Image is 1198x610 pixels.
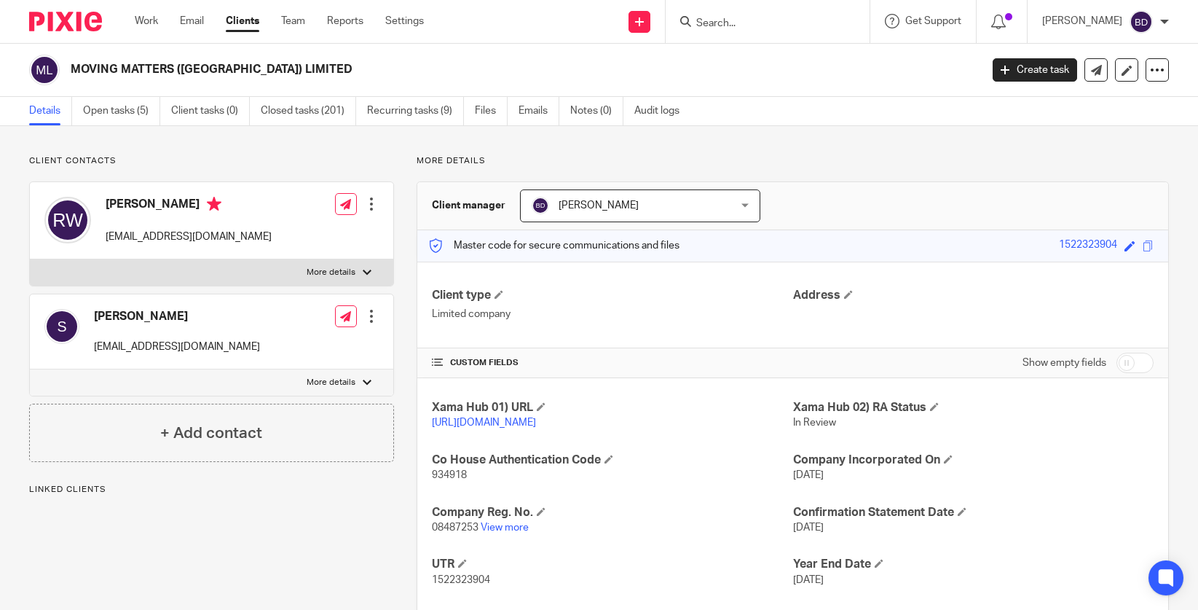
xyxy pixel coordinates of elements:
[29,484,394,496] p: Linked clients
[71,62,791,77] h2: MOVING MATTERS ([GEOGRAPHIC_DATA]) LIMITED
[307,267,355,278] p: More details
[793,523,824,533] span: [DATE]
[475,97,508,125] a: Files
[432,575,490,585] span: 1522323904
[1130,10,1153,34] img: svg%3E
[207,197,221,211] i: Primary
[327,14,363,28] a: Reports
[993,58,1077,82] a: Create task
[83,97,160,125] a: Open tasks (5)
[428,238,679,253] p: Master code for secure communications and files
[793,418,836,428] span: In Review
[793,505,1154,520] h4: Confirmation Statement Date
[432,505,792,520] h4: Company Reg. No.
[226,14,259,28] a: Clients
[519,97,559,125] a: Emails
[106,230,272,244] p: [EMAIL_ADDRESS][DOMAIN_NAME]
[1042,14,1122,28] p: [PERSON_NAME]
[44,197,91,243] img: svg%3E
[307,377,355,388] p: More details
[432,470,467,480] span: 934918
[432,557,792,572] h4: UTR
[29,155,394,167] p: Client contacts
[634,97,690,125] a: Audit logs
[432,453,792,468] h4: Co House Authentication Code
[793,470,824,480] span: [DATE]
[532,197,549,214] img: svg%3E
[281,14,305,28] a: Team
[106,197,272,215] h4: [PERSON_NAME]
[695,17,826,31] input: Search
[180,14,204,28] a: Email
[793,557,1154,572] h4: Year End Date
[1022,356,1106,370] label: Show empty fields
[432,523,478,533] span: 08487253
[385,14,424,28] a: Settings
[432,357,792,369] h4: CUSTOM FIELDS
[432,307,792,321] p: Limited company
[793,575,824,585] span: [DATE]
[905,16,961,26] span: Get Support
[559,200,639,211] span: [PERSON_NAME]
[432,400,792,415] h4: Xama Hub 01) URL
[793,288,1154,303] h4: Address
[432,288,792,303] h4: Client type
[793,453,1154,468] h4: Company Incorporated On
[135,14,158,28] a: Work
[570,97,623,125] a: Notes (0)
[793,400,1154,415] h4: Xama Hub 02) RA Status
[94,309,260,324] h4: [PERSON_NAME]
[29,55,60,85] img: svg%3E
[432,198,505,213] h3: Client manager
[29,12,102,31] img: Pixie
[432,418,536,428] a: [URL][DOMAIN_NAME]
[94,340,260,354] p: [EMAIL_ADDRESS][DOMAIN_NAME]
[171,97,250,125] a: Client tasks (0)
[160,422,262,445] h4: + Add contact
[481,523,529,533] a: View more
[261,97,356,125] a: Closed tasks (201)
[417,155,1169,167] p: More details
[44,309,79,344] img: svg%3E
[1059,238,1117,254] div: 1522323904
[29,97,72,125] a: Details
[367,97,464,125] a: Recurring tasks (9)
